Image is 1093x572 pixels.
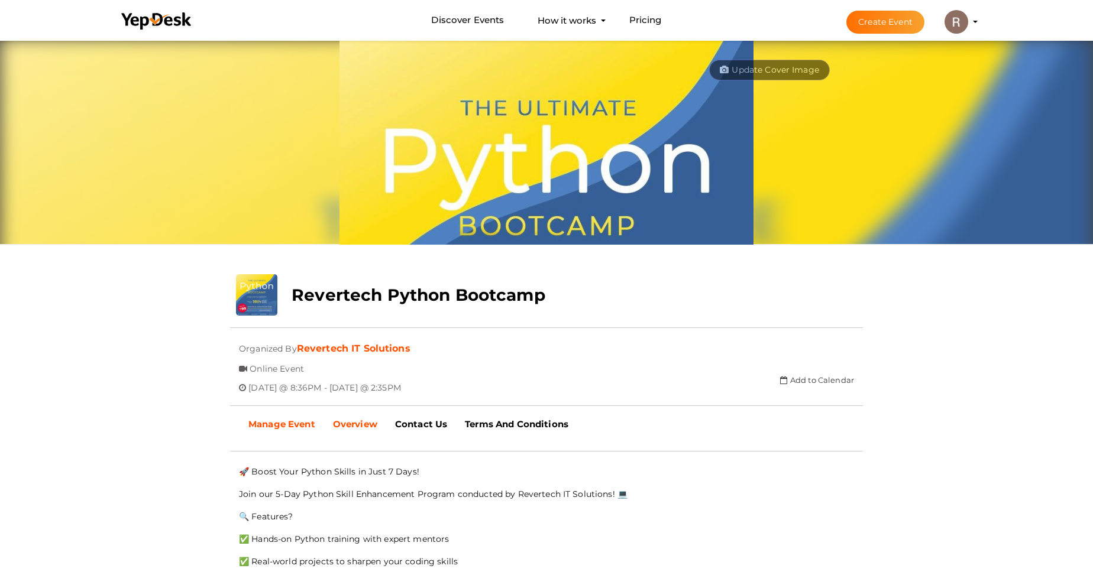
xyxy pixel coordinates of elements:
span: Online Event [250,355,304,374]
a: Discover Events [431,9,504,31]
p: ✅ Hands-on Python training with expert mentors [239,531,854,547]
b: Contact Us [395,418,447,430]
button: How it works [534,9,600,31]
a: Terms And Conditions [456,409,577,439]
p: ✅ Real-world projects to sharpen your coding skills [239,553,854,570]
a: Add to Calendar [780,375,854,385]
button: Update Cover Image [709,60,830,80]
b: Revertech Python Bootcamp [292,285,545,305]
img: ACg8ocK1IXjeUGWyc3PMIVOJUlgCGKZlH2uMoDsdyvXYNjgcwvKtCg=s100 [945,10,968,34]
a: Manage Event [240,409,324,439]
span: [DATE] @ 8:36PM - [DATE] @ 2:35PM [248,373,401,393]
p: 🚀 Boost Your Python Skills in Just 7 Days! [239,463,854,480]
b: Terms And Conditions [465,418,568,430]
a: Contact Us [386,409,456,439]
span: Organized By [239,334,297,354]
b: Overview [333,418,377,430]
img: IFFQVMFG_normal.jpeg [339,38,754,245]
a: Pricing [629,9,662,31]
a: Overview [324,409,386,439]
a: Revertech IT Solutions [297,343,410,354]
button: Create Event [846,11,924,34]
p: Join our 5-Day Python Skill Enhancement Program conducted by Revertech IT Solutions! 💻 [239,486,854,502]
b: Manage Event [248,418,315,430]
p: 🔍 Features? [239,508,854,525]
